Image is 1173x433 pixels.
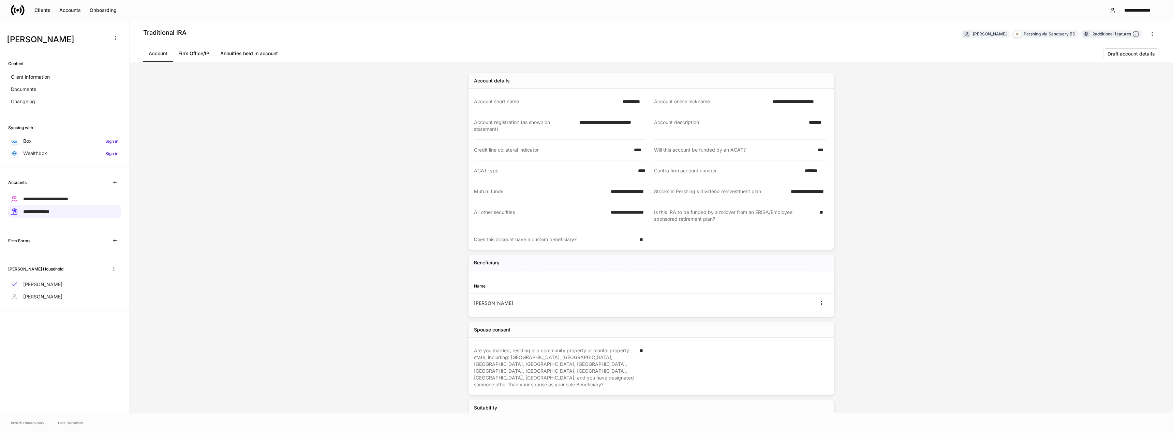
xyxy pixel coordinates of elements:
div: [PERSON_NAME] [474,300,651,307]
a: Documents [8,83,121,95]
div: Contra firm account number [654,167,801,174]
div: Draft account details [1108,51,1155,56]
h6: Sign in [105,150,118,157]
div: Does this account have a custom beneficiary? [474,236,635,243]
h5: Beneficiary [474,259,500,266]
div: Account short name [474,98,618,105]
p: Documents [11,86,36,93]
div: Stocks in Pershing's dividend reinvestment plan [654,188,787,195]
h6: Syncing with [8,124,33,131]
div: Accounts [59,8,81,13]
div: Spouse consent [474,326,510,333]
div: Account registration (as shown on statement) [474,119,575,133]
button: Draft account details [1103,48,1159,59]
a: WealthboxSign in [8,147,121,159]
a: Client information [8,71,121,83]
div: Will this account be funded by an ACAT? [654,146,814,153]
div: [PERSON_NAME] [973,31,1007,37]
h6: Firm Forms [8,237,30,244]
a: BoxSign in [8,135,121,147]
a: Data Disclaimer [58,420,83,426]
button: Clients [30,5,55,16]
a: [PERSON_NAME] [8,278,121,291]
div: 2 additional features [1093,31,1139,38]
p: [PERSON_NAME] [23,293,62,300]
h4: Traditional IRA [143,29,187,37]
a: Account [143,45,173,62]
div: Account details [474,77,510,84]
p: Wealthbox [23,150,47,157]
a: Annuities held in account [215,45,283,62]
div: ACAT type [474,167,634,174]
button: Accounts [55,5,85,16]
a: Changelog [8,95,121,108]
p: Client information [11,74,50,80]
p: [PERSON_NAME] [23,281,62,288]
div: Onboarding [90,8,117,13]
button: Onboarding [85,5,121,16]
img: oYqM9ojoZLfzCHUefNbBcWHcyDPbQKagtYciMC8pFl3iZXy3dU33Uwy+706y+0q2uJ1ghNQf2OIHrSh50tUd9HaB5oMc62p0G... [12,140,17,143]
div: Account description [654,119,805,133]
h3: [PERSON_NAME] [7,34,105,45]
span: © 2025 OneAdvisory [11,420,44,426]
h6: [PERSON_NAME] Household [8,266,63,272]
h6: Content [8,60,24,67]
div: Suitability [474,404,497,411]
div: Account online nickname [654,98,768,105]
div: Are you married, residing in a community property or marital property state, including: [GEOGRAPH... [474,347,635,388]
div: Mutual funds [474,188,607,195]
div: Is this IRA to be funded by a rollover from an ERISA/Employee sponsored retirement plan? [654,209,815,222]
div: All other securities [474,209,607,222]
h6: Sign in [105,138,118,144]
p: Changelog [11,98,35,105]
div: Pershing via Sanctuary BD [1024,31,1075,37]
div: Name [474,283,651,289]
a: [PERSON_NAME] [8,291,121,303]
a: Firm Office/IP [173,45,215,62]
div: Clients [34,8,50,13]
h6: Accounts [8,179,27,186]
p: Box [23,138,32,144]
div: Credit line collateral indicator [474,146,630,153]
